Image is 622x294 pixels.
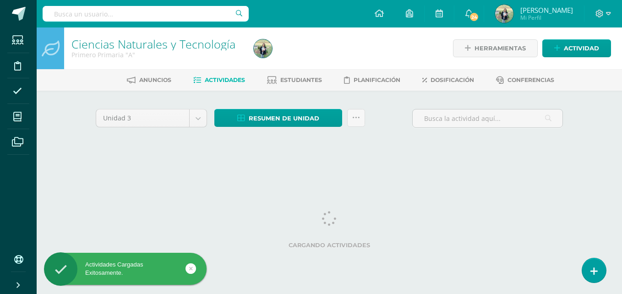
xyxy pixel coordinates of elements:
a: Estudiantes [267,73,322,87]
span: Planificación [354,76,400,83]
div: Primero Primaria 'A' [71,50,243,59]
span: Actividades [205,76,245,83]
span: 24 [469,12,479,22]
a: Dosificación [422,73,474,87]
span: Dosificación [431,76,474,83]
a: Unidad 3 [96,109,207,127]
a: Anuncios [127,73,171,87]
span: Herramientas [475,40,526,57]
img: 8cc08a1ddbd8fc3ff39d803d9af12710.png [495,5,513,23]
span: Estudiantes [280,76,322,83]
span: Actividad [564,40,599,57]
a: Herramientas [453,39,538,57]
input: Busca la actividad aquí... [413,109,562,127]
label: Cargando actividades [96,242,563,249]
a: Resumen de unidad [214,109,342,127]
a: Ciencias Naturales y Tecnología [71,36,235,52]
span: Unidad 3 [103,109,182,127]
a: Actividades [193,73,245,87]
h1: Ciencias Naturales y Tecnología [71,38,243,50]
span: [PERSON_NAME] [520,5,573,15]
span: Mi Perfil [520,14,573,22]
input: Busca un usuario... [43,6,249,22]
a: Conferencias [496,73,554,87]
span: Anuncios [139,76,171,83]
div: Actividades Cargadas Exitosamente. [44,261,207,277]
span: Resumen de unidad [249,110,319,127]
img: 8cc08a1ddbd8fc3ff39d803d9af12710.png [254,39,272,58]
a: Actividad [542,39,611,57]
a: Planificación [344,73,400,87]
span: Conferencias [507,76,554,83]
